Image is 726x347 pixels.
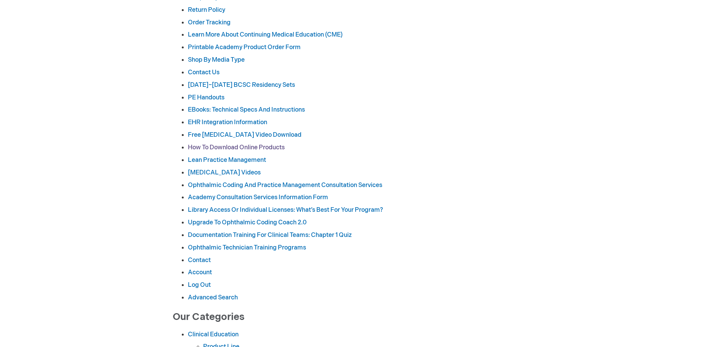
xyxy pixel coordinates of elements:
[173,312,554,323] h2: Our Categories
[188,6,225,14] a: Return Policy
[188,232,352,239] a: Documentation Training for Clinical Teams: Chapter 1 Quiz
[188,44,301,51] a: Printable Academy Product Order Form
[188,56,245,64] a: Shop by Media Type
[188,19,231,26] a: Order Tracking
[188,157,266,164] a: Lean Practice Management
[188,31,343,38] a: Learn More About Continuing Medical Education (CME)
[188,106,305,114] a: eBooks: Technical Specs and Instructions
[188,169,261,176] a: [MEDICAL_DATA] Videos
[188,94,224,101] a: PE Handouts
[188,331,239,338] a: Clinical Education
[188,219,307,226] a: Upgrade to Ophthalmic Coding Coach 2.0
[188,194,328,201] a: Academy Consultation Services Information Form
[188,119,267,126] a: EHR Integration Information
[188,82,295,89] a: [DATE]–[DATE] BCSC Residency Sets
[188,257,211,264] a: Contact
[188,294,238,301] a: Advanced Search
[188,131,301,139] a: Free [MEDICAL_DATA] Video download
[188,182,382,189] a: Ophthalmic Coding and Practice Management Consultation Services
[188,269,212,276] a: Account
[188,281,211,289] a: Log Out
[188,69,220,76] a: Contact Us
[188,206,383,214] a: Library access or individual licenses: What’s best for your program?
[188,244,306,251] a: Ophthalmic Technician Training Programs
[188,144,285,151] a: How to Download Online Products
